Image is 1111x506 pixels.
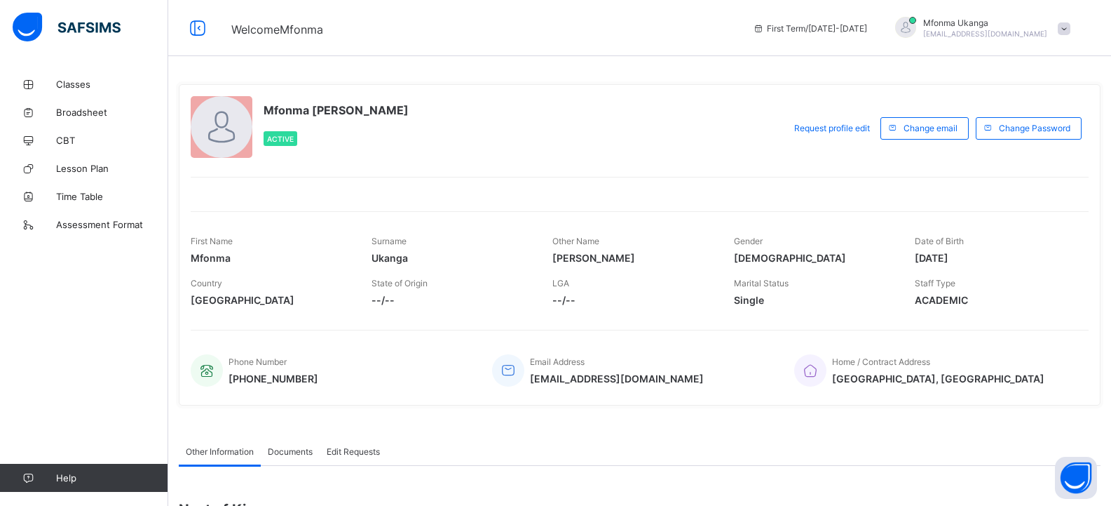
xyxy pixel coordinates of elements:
span: Change Password [999,123,1070,133]
span: Assessment Format [56,219,168,230]
span: Phone Number [229,357,287,367]
span: Country [191,278,222,288]
span: Staff Type [915,278,955,288]
div: Mfonma Ukanga [881,17,1077,40]
span: [EMAIL_ADDRESS][DOMAIN_NAME] [530,373,704,385]
span: Active [267,135,294,143]
span: Documents [268,446,313,457]
span: Single [734,294,894,306]
span: --/-- [552,294,712,306]
span: Other Information [186,446,254,457]
span: Mfonma [PERSON_NAME] [264,103,409,117]
span: Ukanga [372,252,531,264]
span: LGA [552,278,569,288]
span: First Name [191,236,233,246]
span: --/-- [372,294,531,306]
span: Marital Status [734,278,789,288]
span: ACADEMIC [915,294,1075,306]
span: [EMAIL_ADDRESS][DOMAIN_NAME] [923,29,1047,38]
span: [PHONE_NUMBER] [229,373,318,385]
span: Other Name [552,236,599,246]
span: Time Table [56,191,168,202]
span: Mfonma Ukanga [923,18,1047,28]
span: [PERSON_NAME] [552,252,712,264]
span: session/term information [753,23,867,34]
span: CBT [56,135,168,146]
span: [GEOGRAPHIC_DATA], [GEOGRAPHIC_DATA] [832,373,1044,385]
span: [GEOGRAPHIC_DATA] [191,294,350,306]
span: State of Origin [372,278,428,288]
span: Mfonma [191,252,350,264]
span: Home / Contract Address [832,357,930,367]
span: [DEMOGRAPHIC_DATA] [734,252,894,264]
button: Open asap [1055,457,1097,499]
span: Edit Requests [327,446,380,457]
img: safsims [13,13,121,42]
span: Broadsheet [56,107,168,118]
span: Date of Birth [915,236,964,246]
span: Welcome Mfonma [231,22,323,36]
span: Change email [904,123,957,133]
span: Surname [372,236,407,246]
span: Email Address [530,357,585,367]
span: Help [56,472,168,484]
span: Classes [56,79,168,90]
span: Lesson Plan [56,163,168,174]
span: Request profile edit [794,123,870,133]
span: [DATE] [915,252,1075,264]
span: Gender [734,236,763,246]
